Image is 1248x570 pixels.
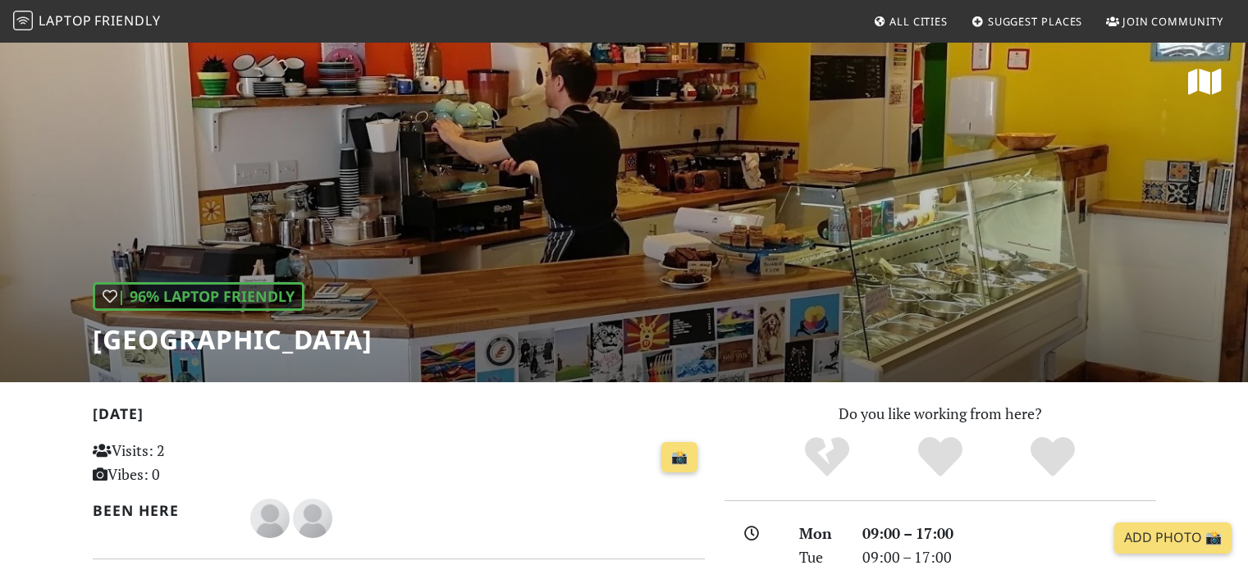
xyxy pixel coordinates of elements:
div: Definitely! [996,435,1109,480]
span: Laptop [39,11,92,30]
span: Suggest Places [988,14,1083,29]
div: Tue [789,545,852,569]
a: Join Community [1099,7,1230,36]
div: 09:00 – 17:00 [853,545,1166,569]
img: blank-535327c66bd565773addf3077783bbfce4b00ec00e9fd257753287c682c7fa38.png [250,499,290,538]
a: Suggest Places [965,7,1090,36]
div: Mon [789,522,852,545]
span: All Cities [889,14,948,29]
a: All Cities [866,7,954,36]
h2: [DATE] [93,405,705,429]
div: No [770,435,884,480]
img: LaptopFriendly [13,11,33,30]
img: blank-535327c66bd565773addf3077783bbfce4b00ec00e9fd257753287c682c7fa38.png [293,499,332,538]
span: Friendly [94,11,160,30]
span: L J [293,507,332,527]
span: Andrew Micklethwaite [250,507,293,527]
p: Do you like working from here? [725,402,1156,426]
a: LaptopFriendly LaptopFriendly [13,7,161,36]
h2: Been here [93,502,231,519]
p: Visits: 2 Vibes: 0 [93,439,284,486]
a: 📸 [661,442,697,473]
h1: [GEOGRAPHIC_DATA] [93,324,373,355]
span: Join Community [1122,14,1223,29]
div: 09:00 – 17:00 [853,522,1166,545]
a: Add Photo 📸 [1114,522,1232,554]
div: Yes [884,435,997,480]
div: | 96% Laptop Friendly [93,282,304,311]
